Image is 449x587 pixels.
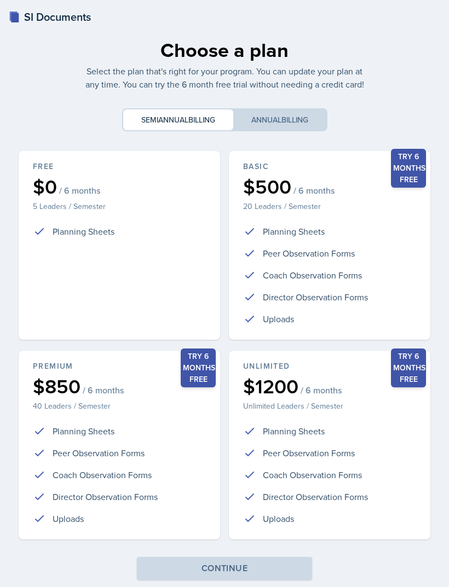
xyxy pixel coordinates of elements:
div: Try 6 months free [391,149,426,188]
p: Uploads [53,512,84,525]
div: Continue [202,562,247,575]
span: billing [281,114,308,125]
div: Free [33,161,206,172]
p: Select the plan that's right for your program. You can update your plan at any time. You can try ... [84,65,365,91]
button: Annualbilling [233,109,326,130]
div: $500 [243,177,416,196]
span: billing [188,114,215,125]
div: Unlimited [243,361,416,372]
p: 5 Leaders / Semester [33,201,206,212]
p: 20 Leaders / Semester [243,201,416,212]
div: Try 6 months free [181,348,216,387]
span: / 6 months [301,385,342,396]
div: Choose a plan [84,35,365,65]
p: 40 Leaders / Semester [33,400,206,411]
a: SI Documents [9,9,91,25]
p: Planning Sheets [53,425,114,438]
p: Planning Sheets [263,225,325,238]
div: $0 [33,177,206,196]
p: Director Observation Forms [53,490,158,503]
p: Director Observation Forms [263,290,368,304]
p: Unlimited Leaders / Semester [243,400,416,411]
button: Continue [137,557,312,580]
p: Peer Observation Forms [53,446,145,460]
p: Director Observation Forms [263,490,368,503]
p: Uploads [263,512,294,525]
p: Peer Observation Forms [263,247,355,260]
p: Peer Observation Forms [263,446,355,460]
div: Basic [243,161,416,172]
button: Semiannualbilling [123,109,233,130]
span: / 6 months [83,385,124,396]
p: Coach Observation Forms [263,269,362,282]
p: Coach Observation Forms [263,468,362,481]
div: Try 6 months free [391,348,426,387]
div: $1200 [243,376,416,396]
span: / 6 months [59,185,100,196]
span: / 6 months [293,185,335,196]
div: Premium [33,361,206,372]
p: Coach Observation Forms [53,468,152,481]
div: $850 [33,376,206,396]
p: Planning Sheets [53,225,114,238]
p: Uploads [263,312,294,326]
p: Planning Sheets [263,425,325,438]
